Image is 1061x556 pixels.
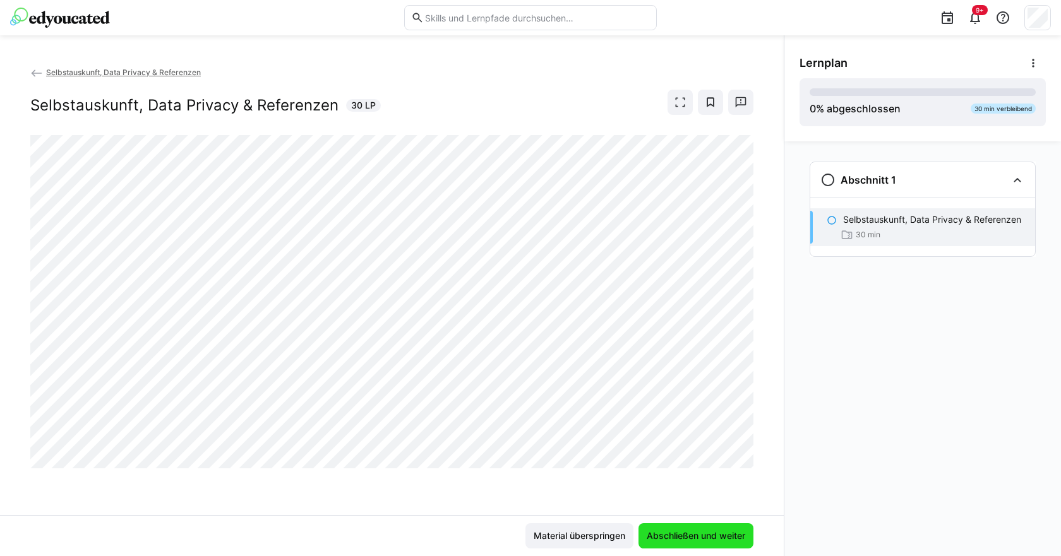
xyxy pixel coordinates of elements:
button: Material überspringen [525,523,633,548]
span: 9+ [976,6,984,14]
span: 30 LP [351,99,376,112]
span: Selbstauskunft, Data Privacy & Referenzen [46,68,201,77]
span: 0 [810,102,816,115]
span: Lernplan [800,56,848,70]
p: Selbstauskunft, Data Privacy & Referenzen [843,213,1021,226]
h2: Selbstauskunft, Data Privacy & Referenzen [30,96,339,115]
div: % abgeschlossen [810,101,901,116]
div: 30 min verbleibend [971,104,1036,114]
button: Abschließen und weiter [638,523,753,548]
a: Selbstauskunft, Data Privacy & Referenzen [30,68,201,77]
span: Abschließen und weiter [645,529,747,542]
span: Material überspringen [532,529,627,542]
h3: Abschnitt 1 [841,174,896,186]
span: 30 min [856,230,880,240]
input: Skills und Lernpfade durchsuchen… [424,12,650,23]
